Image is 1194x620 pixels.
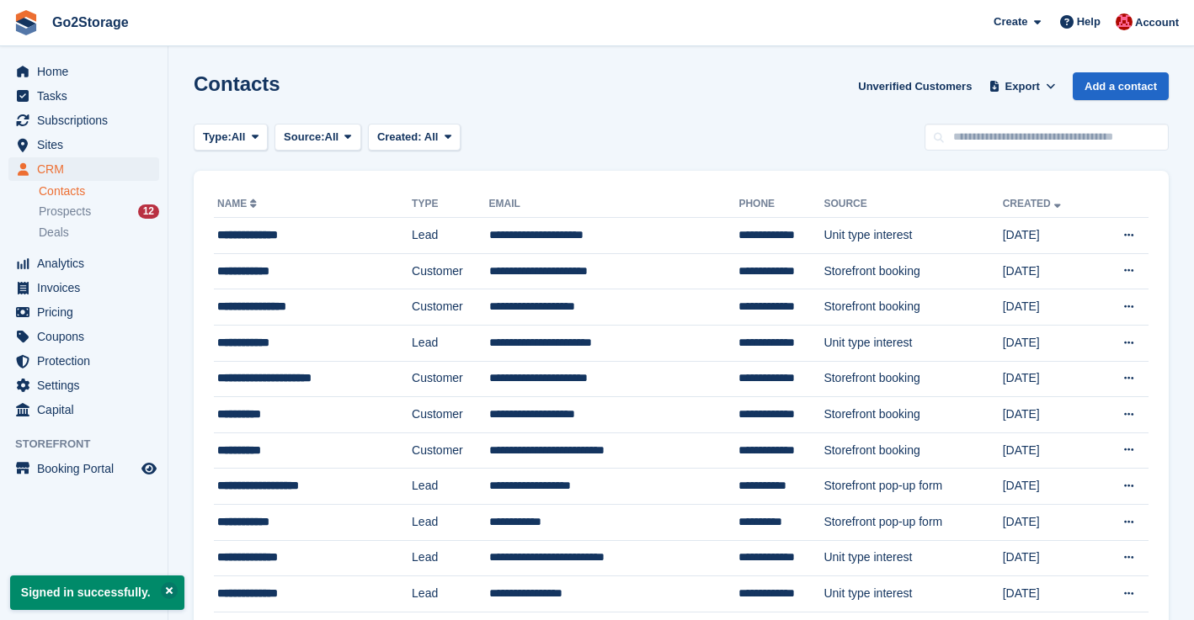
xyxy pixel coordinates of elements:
[412,218,488,254] td: Lead
[489,191,739,218] th: Email
[8,349,159,373] a: menu
[37,300,138,324] span: Pricing
[1003,253,1095,289] td: [DATE]
[8,133,159,156] a: menu
[15,436,168,453] span: Storefront
[39,204,91,220] span: Prospects
[37,457,138,480] span: Booking Portal
[37,252,138,275] span: Analytics
[8,374,159,397] a: menu
[1003,469,1095,505] td: [DATE]
[412,576,488,612] td: Lead
[1003,432,1095,469] td: [DATE]
[8,252,159,275] a: menu
[8,84,159,108] a: menu
[1005,78,1040,95] span: Export
[424,130,439,143] span: All
[217,198,260,209] a: Name
[377,130,422,143] span: Created:
[13,10,39,35] img: stora-icon-8386f47178a22dfd0bd8f6a31ec36ba5ce8667c1dd55bd0f319d3a0aa187defe.svg
[824,325,1002,361] td: Unit type interest
[1003,325,1095,361] td: [DATE]
[412,469,488,505] td: Lead
[824,540,1002,576] td: Unit type interest
[37,84,138,108] span: Tasks
[37,60,138,83] span: Home
[8,398,159,421] a: menu
[824,576,1002,612] td: Unit type interest
[8,300,159,324] a: menu
[39,225,69,241] span: Deals
[8,325,159,348] a: menu
[10,575,184,610] p: Signed in successfully.
[37,109,138,132] span: Subscriptions
[275,124,361,151] button: Source: All
[8,157,159,181] a: menu
[412,540,488,576] td: Lead
[1003,218,1095,254] td: [DATE]
[37,133,138,156] span: Sites
[1003,361,1095,397] td: [DATE]
[824,361,1002,397] td: Storefront booking
[994,13,1027,30] span: Create
[1003,504,1095,540] td: [DATE]
[1116,13,1133,30] img: James Pearson
[37,157,138,181] span: CRM
[37,349,138,373] span: Protection
[738,191,824,218] th: Phone
[824,289,1002,326] td: Storefront booking
[1135,14,1179,31] span: Account
[203,129,232,146] span: Type:
[824,504,1002,540] td: Storefront pop-up form
[412,191,488,218] th: Type
[985,72,1059,100] button: Export
[1073,72,1169,100] a: Add a contact
[284,129,324,146] span: Source:
[39,183,159,199] a: Contacts
[8,457,159,480] a: menu
[412,253,488,289] td: Customer
[1003,198,1064,209] a: Created
[1077,13,1101,30] span: Help
[412,432,488,469] td: Customer
[8,276,159,299] a: menu
[1003,397,1095,433] td: [DATE]
[39,203,159,220] a: Prospects 12
[851,72,978,100] a: Unverified Customers
[412,397,488,433] td: Customer
[412,504,488,540] td: Lead
[824,191,1002,218] th: Source
[138,204,159,219] div: 12
[194,72,280,95] h1: Contacts
[194,124,268,151] button: Type: All
[37,325,138,348] span: Coupons
[412,289,488,326] td: Customer
[824,397,1002,433] td: Storefront booking
[1003,576,1095,612] td: [DATE]
[824,218,1002,254] td: Unit type interest
[39,224,159,241] a: Deals
[232,129,246,146] span: All
[824,253,1002,289] td: Storefront booking
[8,109,159,132] a: menu
[139,458,159,479] a: Preview store
[325,129,339,146] span: All
[824,469,1002,505] td: Storefront pop-up form
[824,432,1002,469] td: Storefront booking
[8,60,159,83] a: menu
[1003,289,1095,326] td: [DATE]
[37,374,138,397] span: Settings
[368,124,461,151] button: Created: All
[412,325,488,361] td: Lead
[37,398,138,421] span: Capital
[1003,540,1095,576] td: [DATE]
[45,8,136,36] a: Go2Storage
[412,361,488,397] td: Customer
[37,276,138,299] span: Invoices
